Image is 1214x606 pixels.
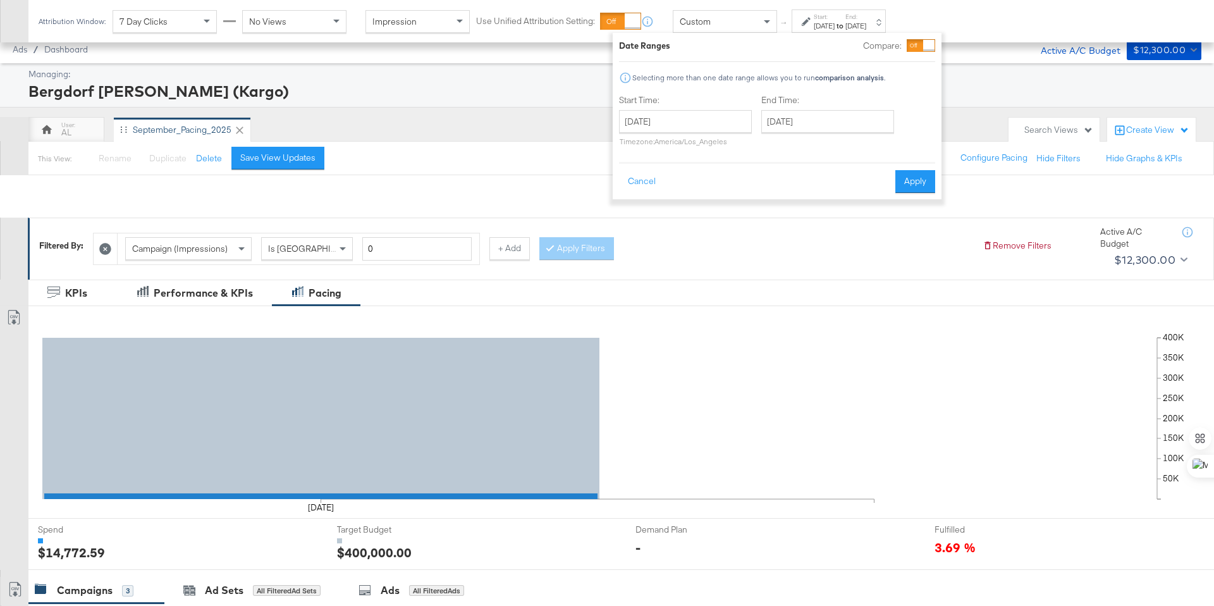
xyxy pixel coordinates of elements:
text: 400K [1163,332,1184,343]
div: Performance & KPIs [154,286,253,300]
div: Ad Sets [205,583,243,598]
span: Spend [38,524,133,536]
label: Start: [814,13,835,21]
div: Pacing [309,286,341,300]
strong: comparison analysis [815,73,884,82]
div: Attribution Window: [38,17,106,26]
label: End Time: [761,94,899,106]
div: Drag to reorder tab [120,126,127,133]
span: ↑ [778,22,790,26]
span: Rename [99,152,132,164]
button: Save View Updates [231,147,324,170]
button: Remove Filters [983,240,1052,252]
button: + Add [489,237,530,260]
div: $12,300.00 [1133,42,1186,58]
span: / [27,44,44,54]
button: $12,300.00 [1109,250,1190,270]
div: All Filtered Ads [409,585,464,597]
input: Enter a number [362,237,472,261]
a: Dashboard [44,44,88,54]
span: Campaign (Impressions) [132,243,228,254]
div: Ads [381,583,400,598]
span: Ads [13,44,27,54]
text: [DATE] [308,502,334,514]
label: Start Time: [619,94,752,106]
div: Filtered By: [39,240,83,252]
label: Use Unified Attribution Setting: [476,15,595,27]
strong: to [835,21,845,30]
div: Campaigns [57,583,113,598]
div: Selecting more than one date range allows you to run . [632,73,886,82]
p: Timezone: America/Los_Angeles [619,137,752,146]
div: Managing: [28,68,1198,80]
span: No Views [249,16,286,27]
button: Delete [196,152,222,164]
span: Impression [372,16,417,27]
div: Save View Updates [240,152,316,164]
div: Search Views [1024,124,1093,136]
div: This View: [38,154,71,164]
div: Create View [1126,124,1189,137]
div: [DATE] [814,21,835,31]
span: Demand Plan [635,524,730,536]
div: All Filtered Ad Sets [253,585,321,597]
div: - [635,538,641,557]
div: $400,000.00 [337,543,412,562]
button: Apply [895,170,935,193]
span: Is [GEOGRAPHIC_DATA] [268,243,365,254]
div: Active A/C Budget [1100,226,1170,249]
div: September_Pacing_2025 [133,124,231,136]
div: KPIs [65,286,87,300]
button: Configure Pacing [952,147,1036,170]
div: Date Ranges [619,40,670,52]
span: Target Budget [337,524,432,536]
span: 3.69 % [935,538,976,555]
button: $12,300.00 [1127,40,1201,60]
div: [DATE] [845,21,866,31]
span: Fulfilled [935,524,1029,536]
span: 7 Day Clicks [120,16,168,27]
div: $12,300.00 [1114,250,1175,269]
div: AL [61,127,71,139]
div: 3 [122,585,133,597]
label: End: [845,13,866,21]
button: Hide Graphs & KPIs [1106,152,1182,164]
label: Compare: [863,40,902,52]
div: $14,772.59 [38,543,105,562]
button: Cancel [619,170,665,193]
span: Duplicate [149,152,187,164]
span: Custom [680,16,711,27]
div: Bergdorf [PERSON_NAME] (Kargo) [28,80,1198,102]
div: Active A/C Budget [1027,40,1120,59]
button: Hide Filters [1036,152,1081,164]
